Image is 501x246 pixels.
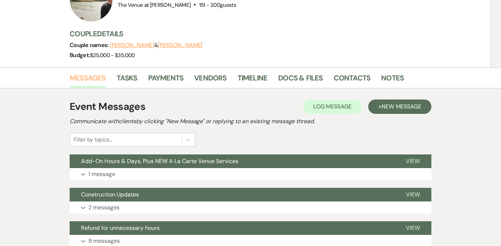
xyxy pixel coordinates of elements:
[81,157,238,165] span: Add-On Hours & Days, Plus NEW A La Carte Venue Services
[81,191,139,198] span: Construction Updates
[74,135,112,144] div: Filter by topics...
[110,42,154,48] button: [PERSON_NAME]
[194,72,226,88] a: Vendors
[70,201,431,214] button: 2 messages
[70,221,394,235] button: Refund for unnecessary hours
[313,103,352,110] span: Log Message
[70,72,106,88] a: Messages
[278,72,323,88] a: Docs & Files
[88,203,120,212] p: 2 messages
[368,99,431,114] button: +New Message
[88,236,120,246] p: 9 messages
[238,72,268,88] a: Timeline
[158,42,202,48] button: [PERSON_NAME]
[88,170,115,179] p: 1 message
[70,51,90,59] span: Budget:
[394,188,431,201] button: View
[148,72,184,88] a: Payments
[381,72,404,88] a: Notes
[70,29,472,39] h3: Couple Details
[406,224,420,232] span: View
[334,72,371,88] a: Contacts
[70,168,431,180] button: 1 message
[70,99,145,114] h1: Event Messages
[70,41,110,49] span: Couple names:
[406,157,420,165] span: View
[394,221,431,235] button: View
[90,52,135,59] span: $25,000 - $35,000
[303,99,362,114] button: Log Message
[118,1,191,9] span: The Venue at [PERSON_NAME]
[110,42,202,49] span: &
[199,1,236,9] span: 151 - 200 guests
[381,103,421,110] span: New Message
[81,224,160,232] span: Refund for unnecessary hours
[70,188,394,201] button: Construction Updates
[394,154,431,168] button: View
[406,191,420,198] span: View
[70,154,394,168] button: Add-On Hours & Days, Plus NEW A La Carte Venue Services
[70,117,431,126] h2: Communicate with clients by clicking "New Message" or replying to an existing message thread.
[117,72,137,88] a: Tasks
